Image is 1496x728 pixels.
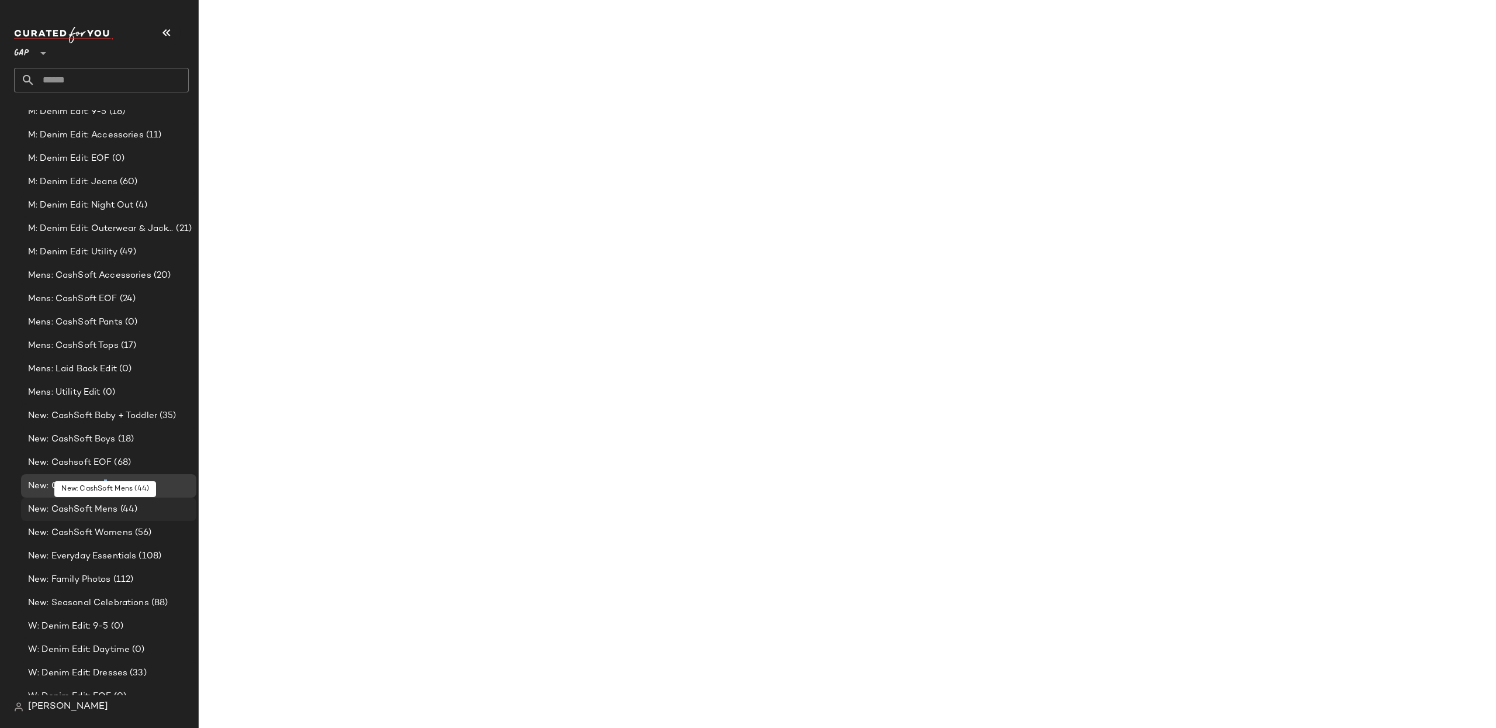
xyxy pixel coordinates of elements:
[28,643,130,657] span: W: Denim Edit: Daytime
[28,152,110,165] span: M: Denim Edit: EOF
[28,386,101,399] span: Mens: Utility Edit
[28,700,108,714] span: [PERSON_NAME]
[112,456,131,470] span: (68)
[28,503,118,516] span: New: CashSoft Mens
[107,105,126,119] span: (18)
[118,503,138,516] span: (44)
[28,620,109,633] span: W: Denim Edit: 9-5
[117,363,131,376] span: (0)
[28,479,115,493] span: New: CashSoft Girls
[119,339,137,353] span: (17)
[28,175,117,189] span: M: Denim Edit: Jeans
[28,129,144,142] span: M: Denim Edit: Accessories
[149,596,168,610] span: (88)
[28,339,119,353] span: Mens: CashSoft Tops
[127,667,147,680] span: (33)
[133,199,147,212] span: (4)
[14,702,23,712] img: svg%3e
[133,526,152,540] span: (56)
[28,596,149,610] span: New: Seasonal Celebrations
[130,643,144,657] span: (0)
[116,433,134,446] span: (18)
[111,573,134,586] span: (112)
[28,246,117,259] span: M: Denim Edit: Utility
[117,246,136,259] span: (49)
[110,152,124,165] span: (0)
[151,269,171,282] span: (20)
[28,316,123,329] span: Mens: CashSoft Pants
[123,316,137,329] span: (0)
[14,27,113,43] img: cfy_white_logo.C9jOOHJF.svg
[115,479,133,493] span: (17)
[28,573,111,586] span: New: Family Photos
[28,550,136,563] span: New: Everyday Essentials
[28,269,151,282] span: Mens: CashSoft Accessories
[28,526,133,540] span: New: CashSoft Womens
[28,433,116,446] span: New: CashSoft Boys
[109,620,123,633] span: (0)
[28,199,133,212] span: M: Denim Edit: Night Out
[28,222,174,236] span: M: Denim Edit: Outerwear & Jackets
[28,409,157,423] span: New: CashSoft Baby + Toddler
[14,40,29,61] span: GAP
[28,456,112,470] span: New: Cashsoft EOF
[157,409,176,423] span: (35)
[117,292,136,306] span: (24)
[136,550,161,563] span: (108)
[28,363,117,376] span: Mens: Laid Back Edit
[117,175,138,189] span: (60)
[28,292,117,306] span: Mens: CashSoft EOF
[112,690,126,703] span: (0)
[28,690,112,703] span: W: Denim Edit: EOF
[28,105,107,119] span: M: Denim Edit: 9-5
[28,667,127,680] span: W: Denim Edit: Dresses
[101,386,115,399] span: (0)
[144,129,162,142] span: (11)
[174,222,192,236] span: (21)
